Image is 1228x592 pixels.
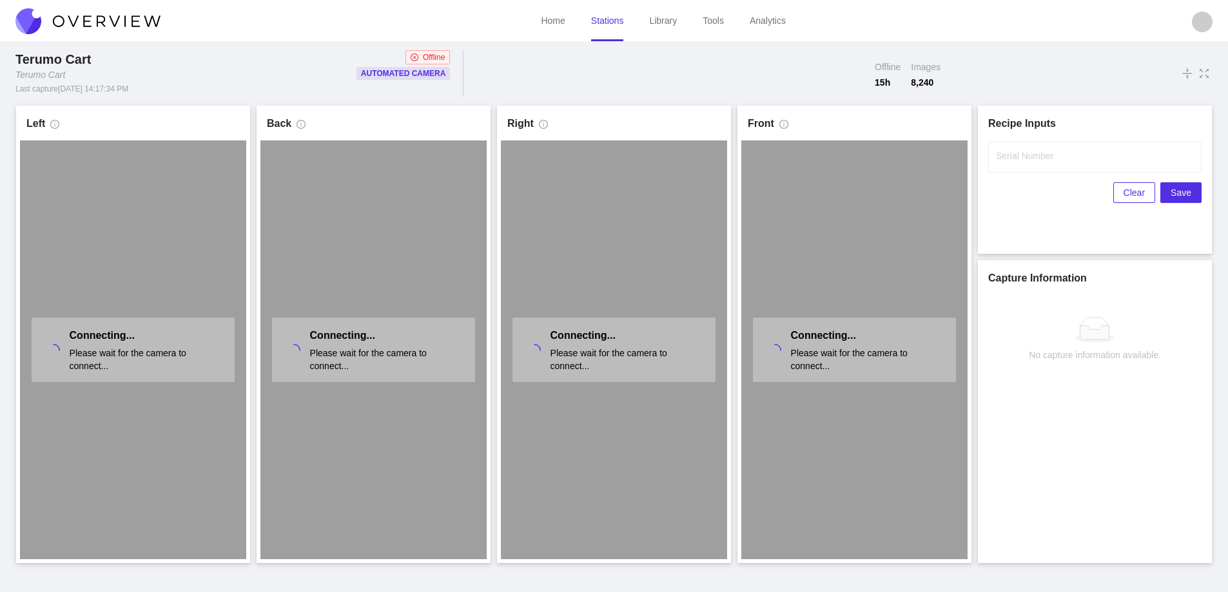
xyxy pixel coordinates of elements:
[46,343,61,362] span: loading
[1182,66,1193,81] span: vertical-align-middle
[703,15,724,26] a: Tools
[267,116,291,131] h1: Back
[779,120,788,134] span: info-circle
[649,15,677,26] a: Library
[591,15,624,26] a: Stations
[310,347,466,372] span: Please wait for the camera to connect...
[423,51,445,64] span: Offline
[791,347,947,372] span: Please wait for the camera to connect...
[988,271,1202,286] h1: Capture Information
[507,116,534,131] h1: Right
[70,330,135,341] span: Connecting...
[767,343,782,362] span: loading
[1198,66,1210,81] span: fullscreen
[1160,182,1202,203] button: Save
[1171,186,1191,200] span: Save
[541,15,565,26] a: Home
[551,347,707,372] span: Please wait for the camera to connect...
[988,116,1202,131] h1: Recipe Inputs
[15,52,91,66] span: Terumo Cart
[539,120,548,134] span: info-circle
[70,347,226,372] span: Please wait for the camera to connect...
[748,116,774,131] h1: Front
[26,116,45,131] h1: Left
[411,53,418,61] span: close-circle
[15,8,161,34] img: Overview
[911,61,940,73] span: Images
[875,76,901,89] span: 15 h
[551,330,616,341] span: Connecting...
[297,120,306,134] span: info-circle
[50,120,59,134] span: info-circle
[286,343,301,362] span: loading
[310,330,375,341] span: Connecting...
[791,330,856,341] span: Connecting...
[1113,182,1155,203] button: Clear
[996,149,1053,162] label: Serial Number
[361,67,446,80] p: Automated Camera
[15,50,96,68] div: Terumo Cart
[1124,186,1145,200] span: Clear
[15,84,128,94] div: Last capture [DATE] 14:17:34 PM
[911,76,940,89] span: 8,240
[875,61,901,73] span: Offline
[15,68,65,81] div: Terumo Cart
[1029,348,1161,362] div: No capture information available.
[527,343,541,362] span: loading
[750,15,786,26] a: Analytics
